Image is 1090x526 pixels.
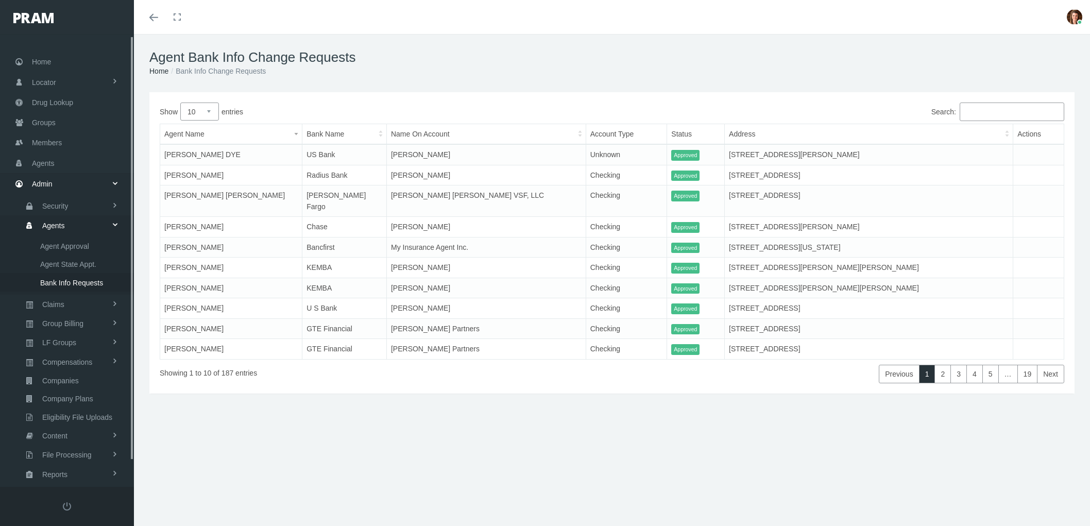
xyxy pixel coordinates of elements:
[302,318,387,339] td: GTE Financial
[586,124,667,145] th: Account Type
[725,165,1013,185] td: [STREET_ADDRESS]
[671,191,700,201] span: Approved
[32,133,62,152] span: Members
[160,318,302,339] td: [PERSON_NAME]
[386,237,586,258] td: My Insurance Agent Inc.
[160,144,302,165] td: [PERSON_NAME] DYE
[725,258,1013,278] td: [STREET_ADDRESS][PERSON_NAME][PERSON_NAME]
[160,165,302,185] td: [PERSON_NAME]
[586,258,667,278] td: Checking
[160,217,302,237] td: [PERSON_NAME]
[725,217,1013,237] td: [STREET_ADDRESS][PERSON_NAME]
[168,65,266,77] li: Bank Info Change Requests
[386,124,586,145] th: Name On Account: activate to sort column ascending
[982,365,999,383] a: 5
[1013,124,1064,145] th: Actions
[671,243,700,253] span: Approved
[725,339,1013,360] td: [STREET_ADDRESS]
[13,13,54,23] img: PRAM_20_x_78.png
[302,217,387,237] td: Chase
[1067,9,1082,25] img: S_Profile_Picture_677.PNG
[725,278,1013,298] td: [STREET_ADDRESS][PERSON_NAME][PERSON_NAME]
[998,365,1018,383] a: …
[960,103,1064,121] input: Search:
[42,372,79,389] span: Companies
[302,124,387,145] th: Bank Name: activate to sort column ascending
[586,298,667,319] td: Checking
[42,315,83,332] span: Group Billing
[586,237,667,258] td: Checking
[302,165,387,185] td: Radius Bank
[671,222,700,233] span: Approved
[302,278,387,298] td: KEMBA
[160,339,302,360] td: [PERSON_NAME]
[725,318,1013,339] td: [STREET_ADDRESS]
[42,446,92,464] span: File Processing
[586,217,667,237] td: Checking
[42,197,69,215] span: Security
[386,278,586,298] td: [PERSON_NAME]
[919,365,935,383] a: 1
[160,298,302,319] td: [PERSON_NAME]
[586,318,667,339] td: Checking
[386,144,586,165] td: [PERSON_NAME]
[725,298,1013,319] td: [STREET_ADDRESS]
[586,144,667,165] td: Unknown
[671,150,700,161] span: Approved
[586,278,667,298] td: Checking
[42,217,65,234] span: Agents
[42,390,93,408] span: Company Plans
[302,185,387,217] td: [PERSON_NAME] Fargo
[32,73,56,92] span: Locator
[934,365,951,383] a: 2
[671,303,700,314] span: Approved
[180,103,219,121] select: Showentries
[42,485,69,502] span: Settings
[667,124,725,145] th: Status
[160,237,302,258] td: [PERSON_NAME]
[612,103,1064,121] label: Search:
[1017,365,1038,383] a: 19
[302,144,387,165] td: US Bank
[725,144,1013,165] td: [STREET_ADDRESS][PERSON_NAME]
[671,263,700,274] span: Approved
[586,185,667,217] td: Checking
[879,365,919,383] a: Previous
[32,113,56,132] span: Groups
[40,237,89,255] span: Agent Approval
[302,237,387,258] td: Bancfirst
[32,174,53,194] span: Admin
[42,466,67,483] span: Reports
[671,283,700,294] span: Approved
[149,67,168,75] a: Home
[671,344,700,355] span: Approved
[32,93,73,112] span: Drug Lookup
[42,409,112,426] span: Eligibility File Uploads
[671,171,700,181] span: Approved
[386,298,586,319] td: [PERSON_NAME]
[386,185,586,217] td: [PERSON_NAME] [PERSON_NAME] VSF, LLC
[160,278,302,298] td: [PERSON_NAME]
[386,318,586,339] td: [PERSON_NAME] Partners
[42,296,64,313] span: Claims
[160,124,302,145] th: Agent Name: activate to sort column ascending
[586,339,667,360] td: Checking
[40,256,96,273] span: Agent State Appt.
[42,427,67,445] span: Content
[40,274,103,292] span: Bank Info Requests
[32,154,55,173] span: Agents
[586,165,667,185] td: Checking
[950,365,967,383] a: 3
[725,124,1013,145] th: Address: activate to sort column ascending
[302,258,387,278] td: KEMBA
[386,258,586,278] td: [PERSON_NAME]
[671,324,700,335] span: Approved
[386,217,586,237] td: [PERSON_NAME]
[386,165,586,185] td: [PERSON_NAME]
[160,103,612,121] label: Show entries
[725,237,1013,258] td: [STREET_ADDRESS][US_STATE]
[42,334,76,351] span: LF Groups
[386,339,586,360] td: [PERSON_NAME] Partners
[32,52,51,72] span: Home
[160,185,302,217] td: [PERSON_NAME] [PERSON_NAME]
